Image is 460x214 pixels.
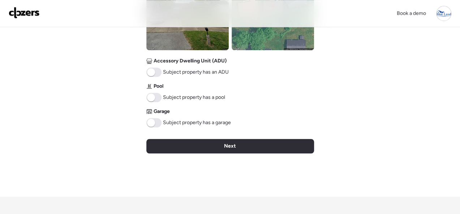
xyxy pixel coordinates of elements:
[163,94,225,101] span: Subject property has a pool
[9,7,40,18] img: Logo
[163,119,231,126] span: Subject property has a garage
[154,108,170,115] span: Garage
[154,57,227,65] span: Accessory Dwelling Unit (ADU)
[397,10,426,16] span: Book a demo
[224,143,236,150] span: Next
[163,69,229,76] span: Subject property has an ADU
[154,83,163,90] span: Pool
